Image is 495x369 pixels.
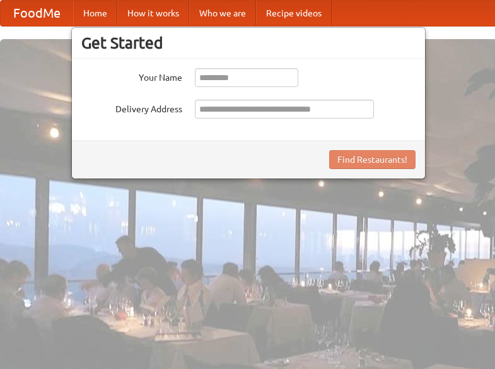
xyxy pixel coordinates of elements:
[81,33,416,52] h3: Get Started
[256,1,332,26] a: Recipe videos
[1,1,73,26] a: FoodMe
[117,1,189,26] a: How it works
[329,150,416,169] button: Find Restaurants!
[189,1,256,26] a: Who we are
[81,100,182,115] label: Delivery Address
[73,1,117,26] a: Home
[81,68,182,84] label: Your Name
